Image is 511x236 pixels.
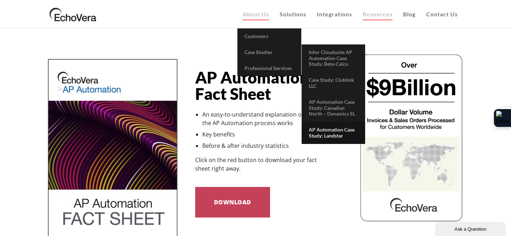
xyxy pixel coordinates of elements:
[237,60,301,76] a: Professional Services
[214,198,251,206] span: Download
[359,53,463,222] img: echovera dollar volume
[202,110,325,127] li: An easy-to-understand explanation of how the AP Automation process works
[195,69,325,102] h1: AP Automation Fact Sheet
[243,11,269,17] span: About Us
[435,220,507,236] iframe: chat widget
[195,187,270,218] a: Download
[244,49,272,55] span: Case Studies
[244,33,268,39] span: Customers
[309,99,355,117] span: AP Automation Case Study: Canadian North – Dynamics SL
[309,49,352,67] span: Infor Cloudsuite AP Automation Case Study: Beta-Calco
[317,11,352,17] span: Integrations
[309,127,355,139] span: AP Automation Case Study: Landstar
[195,156,325,173] p: Click on the red button to download your fact sheet right away.
[309,77,354,89] span: Case Study: Clublink LLC
[202,130,325,139] li: Key benefits
[496,111,509,125] img: Extension Icon
[426,11,458,17] span: Contact Us
[302,94,365,122] a: AP Automation Case Study: Canadian North – Dynamics SL
[237,28,301,44] a: Customers
[363,11,392,17] span: Resources
[244,65,292,71] span: Professional Services
[302,72,365,94] a: Case Study: Clublink LLC
[302,44,365,72] a: Infor Cloudsuite AP Automation Case Study: Beta-Calco
[280,11,306,17] span: Solutions
[302,122,365,144] a: AP Automation Case Study: Landstar
[48,5,98,23] img: EchoVera
[202,141,325,150] li: Before & after industry statistics
[403,11,416,17] span: Blog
